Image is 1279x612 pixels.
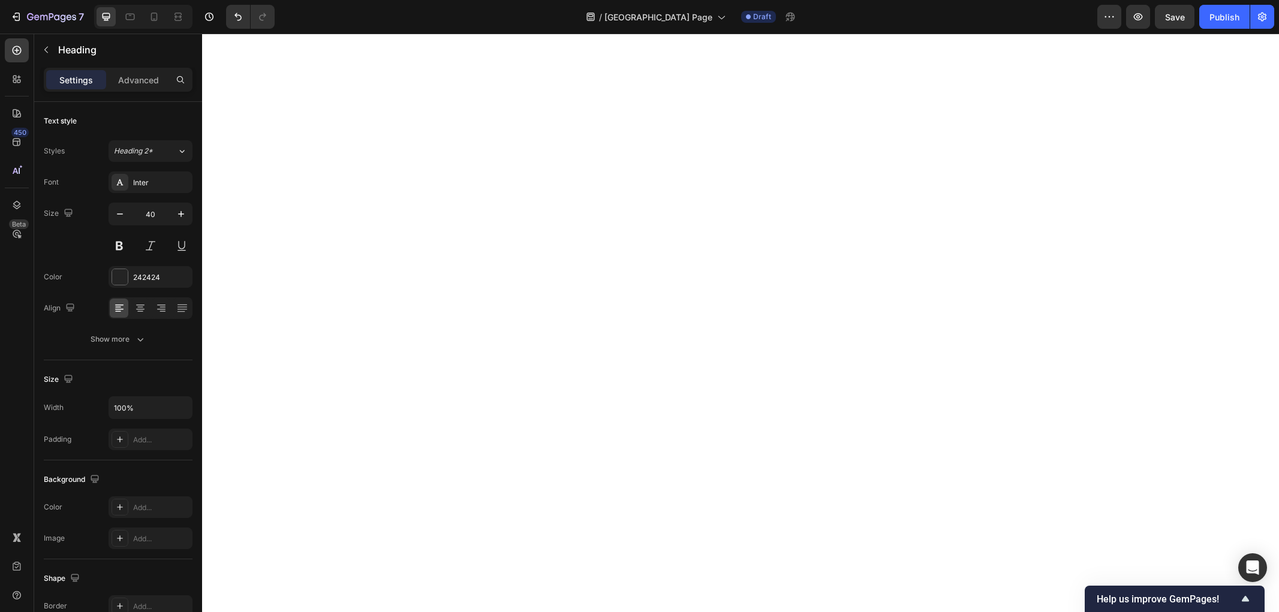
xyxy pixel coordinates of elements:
[226,5,275,29] div: Undo/Redo
[44,533,65,544] div: Image
[202,34,1279,612] iframe: Design area
[1165,12,1185,22] span: Save
[44,272,62,282] div: Color
[599,11,602,23] span: /
[59,74,93,86] p: Settings
[114,146,153,156] span: Heading 2*
[44,434,71,445] div: Padding
[133,435,189,445] div: Add...
[1097,593,1238,605] span: Help us improve GemPages!
[44,571,82,587] div: Shape
[1097,592,1253,606] button: Show survey - Help us improve GemPages!
[133,502,189,513] div: Add...
[1199,5,1250,29] button: Publish
[11,128,29,137] div: 450
[1209,11,1239,23] div: Publish
[44,116,77,126] div: Text style
[109,397,192,418] input: Auto
[118,74,159,86] p: Advanced
[5,5,89,29] button: 7
[133,533,189,544] div: Add...
[44,402,64,413] div: Width
[79,10,84,24] p: 7
[44,472,102,488] div: Background
[44,146,65,156] div: Styles
[44,502,62,512] div: Color
[133,272,189,283] div: 242424
[44,206,76,222] div: Size
[44,300,77,316] div: Align
[58,43,188,57] p: Heading
[604,11,712,23] span: [GEOGRAPHIC_DATA] Page
[1155,5,1194,29] button: Save
[44,601,67,611] div: Border
[44,177,59,188] div: Font
[133,601,189,612] div: Add...
[44,372,76,388] div: Size
[91,333,146,345] div: Show more
[44,328,192,350] button: Show more
[753,11,771,22] span: Draft
[9,219,29,229] div: Beta
[133,177,189,188] div: Inter
[109,140,192,162] button: Heading 2*
[1238,553,1267,582] div: Open Intercom Messenger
